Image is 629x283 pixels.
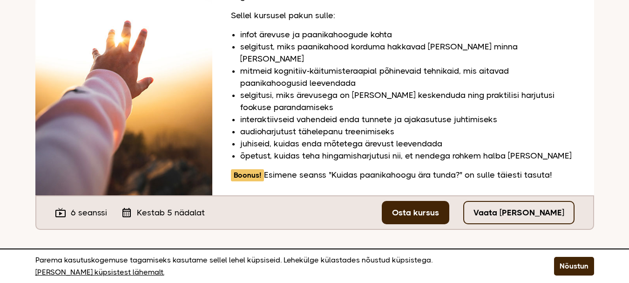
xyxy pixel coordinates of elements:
[240,28,575,41] li: infot ärevuse ja paanikahoogude kohta
[240,41,575,65] li: selgitust, miks paanikahood korduma hakkavad [PERSON_NAME] minna [PERSON_NAME]
[121,207,205,219] div: Kestab 5 nädalat
[55,207,107,219] div: 6 seanssi
[240,150,575,162] li: õpetust, kuidas teha hingamisharjutusi nii, et nendega rohkem halba [PERSON_NAME]
[240,65,575,89] li: mitmeid kognitiiv-käitumisteraapial põhinevaid tehnikaid, mis aitavad paanikahoogusid leevendada
[231,169,264,181] span: Boonus!
[231,169,575,181] p: Esimene seanss "Kuidas paanikahoogu ära tunda?" on sulle täiesti tasuta!
[240,113,575,125] li: interaktiivseid vahendeid enda tunnete ja ajakasutuse juhtimiseks
[240,138,575,150] li: juhiseid, kuidas enda mõtetega ärevust leevendada
[35,254,531,278] p: Parema kasutuskogemuse tagamiseks kasutame sellel lehel küpsiseid. Lehekülge külastades nõustud k...
[121,207,132,218] i: calendar_month
[554,257,594,276] button: Nõustun
[231,9,575,21] p: Sellel kursusel pakun sulle:
[240,89,575,113] li: selgitusi, miks ärevusega on [PERSON_NAME] keskenduda ning praktilisi harjutusi fookuse parandami...
[240,125,575,138] li: audioharjutust tähelepanu treenimiseks
[35,266,164,278] a: [PERSON_NAME] küpsistest lähemalt.
[55,207,66,218] i: live_tv
[463,201,575,224] a: Vaata [PERSON_NAME]
[382,201,449,224] a: Osta kursus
